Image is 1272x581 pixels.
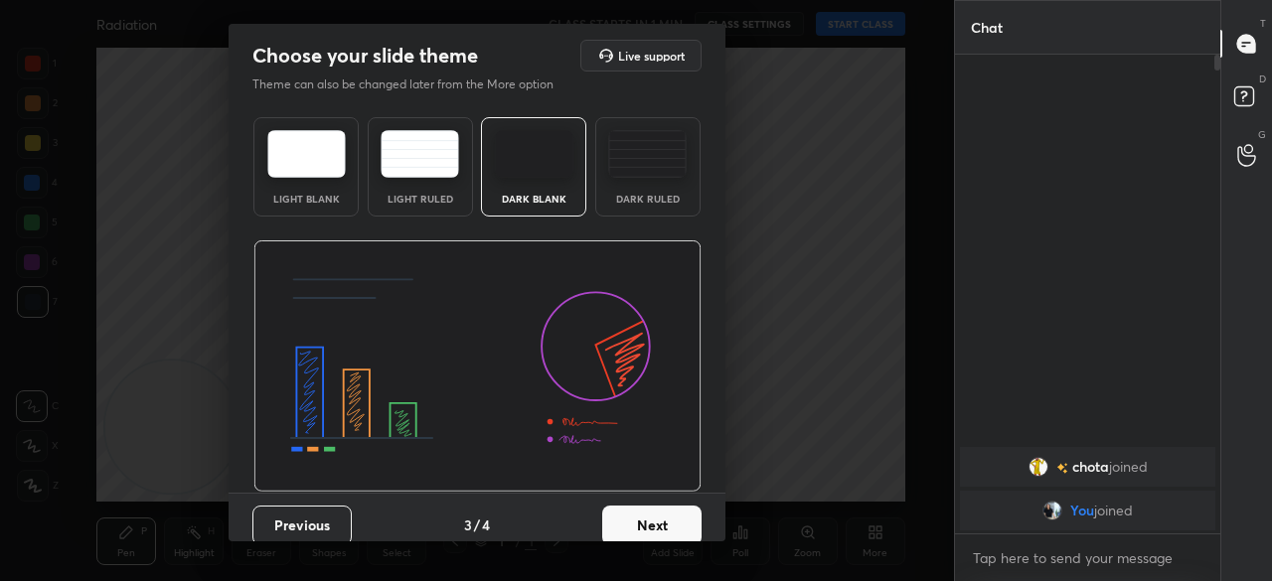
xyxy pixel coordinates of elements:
img: darkTheme.f0cc69e5.svg [495,130,573,178]
img: no-rating-badge.077c3623.svg [1056,463,1068,474]
span: chota [1072,459,1109,475]
img: darkRuledTheme.de295e13.svg [608,130,687,178]
span: joined [1094,503,1133,518]
button: Previous [252,506,352,545]
p: Theme can also be changed later from the More option [252,75,574,93]
div: grid [955,443,1220,534]
img: lightRuledTheme.5fabf969.svg [381,130,459,178]
img: darkThemeBanner.d06ce4a2.svg [253,240,702,493]
h5: Live support [618,50,685,62]
div: Light Blank [266,194,346,204]
h2: Choose your slide theme [252,43,478,69]
img: lightTheme.e5ed3b09.svg [267,130,346,178]
p: T [1260,16,1266,31]
h4: / [474,514,480,535]
p: G [1258,127,1266,142]
h4: 4 [482,514,490,535]
div: Dark Ruled [608,194,688,204]
p: D [1259,72,1266,86]
img: fbc741841cb54ec4844ce43ffda78d4d.jpg [1029,457,1048,477]
div: Light Ruled [381,194,460,204]
span: You [1070,503,1094,518]
img: 1c77a709700e4161a58d8af47c821b1c.jpg [1042,501,1062,520]
h4: 3 [464,514,472,535]
button: Next [602,506,702,545]
span: joined [1109,459,1148,475]
p: Chat [955,1,1019,54]
div: Dark Blank [494,194,573,204]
